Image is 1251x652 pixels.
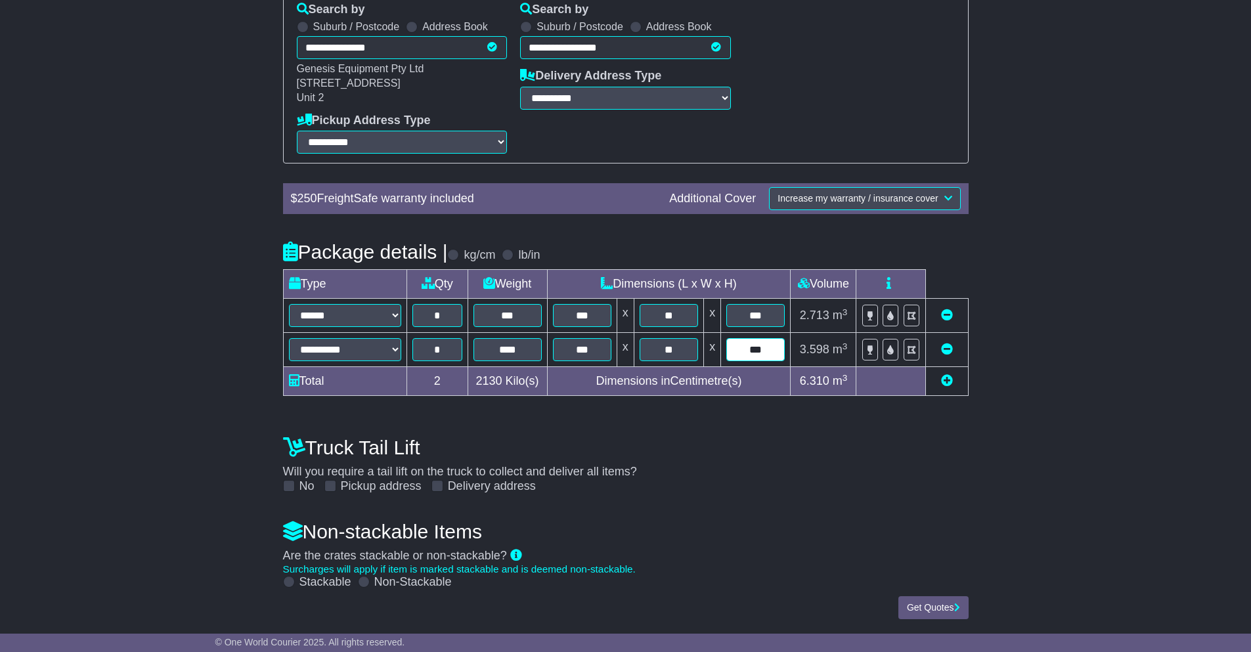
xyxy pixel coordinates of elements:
[537,20,623,33] label: Suburb / Postcode
[518,248,540,263] label: lb/in
[778,193,938,204] span: Increase my warranty / insurance cover
[704,333,721,367] td: x
[276,429,975,494] div: Will you require a tail lift on the truck to collect and deliver all items?
[769,187,960,210] button: Increase my warranty / insurance cover
[833,374,848,387] span: m
[215,637,405,647] span: © One World Courier 2025. All rights reserved.
[468,270,547,299] td: Weight
[448,479,536,494] label: Delivery address
[475,374,502,387] span: 2130
[468,367,547,396] td: Kilo(s)
[800,374,829,387] span: 6.310
[313,20,400,33] label: Suburb / Postcode
[283,241,448,263] h4: Package details |
[843,373,848,383] sup: 3
[646,20,712,33] label: Address Book
[941,343,953,356] a: Remove this item
[617,333,634,367] td: x
[297,77,401,89] span: [STREET_ADDRESS]
[297,92,324,103] span: Unit 2
[283,549,507,562] span: Are the crates stackable or non-stackable?
[843,341,848,351] sup: 3
[843,307,848,317] sup: 3
[941,374,953,387] a: Add new item
[791,270,856,299] td: Volume
[520,69,661,83] label: Delivery Address Type
[704,299,721,333] td: x
[520,3,588,17] label: Search by
[663,192,762,206] div: Additional Cover
[941,309,953,322] a: Remove this item
[299,575,351,590] label: Stackable
[283,270,406,299] td: Type
[297,63,424,74] span: Genesis Equipment Pty Ltd
[800,343,829,356] span: 3.598
[283,367,406,396] td: Total
[283,563,969,575] div: Surcharges will apply if item is marked stackable and is deemed non-stackable.
[341,479,422,494] label: Pickup address
[374,575,452,590] label: Non-Stackable
[283,437,969,458] h4: Truck Tail Lift
[617,299,634,333] td: x
[422,20,488,33] label: Address Book
[406,367,468,396] td: 2
[833,309,848,322] span: m
[898,596,969,619] button: Get Quotes
[284,192,663,206] div: $ FreightSafe warranty included
[297,192,317,205] span: 250
[297,114,431,128] label: Pickup Address Type
[800,309,829,322] span: 2.713
[547,270,791,299] td: Dimensions (L x W x H)
[547,367,791,396] td: Dimensions in Centimetre(s)
[833,343,848,356] span: m
[406,270,468,299] td: Qty
[299,479,315,494] label: No
[464,248,495,263] label: kg/cm
[297,3,365,17] label: Search by
[283,521,969,542] h4: Non-stackable Items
